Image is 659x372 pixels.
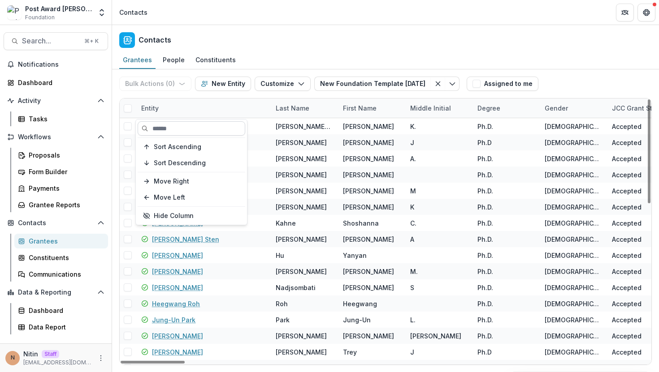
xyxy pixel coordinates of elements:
[14,250,108,265] a: Constituents
[29,269,101,279] div: Communications
[616,4,634,21] button: Partners
[119,77,191,91] button: Bulk Actions (0)
[472,103,506,113] div: Degree
[18,219,94,227] span: Contacts
[138,190,245,205] button: Move Left
[343,235,394,244] div: [PERSON_NAME]
[270,103,315,113] div: Last Name
[410,235,414,244] div: A
[343,251,367,260] div: Yanyan
[477,331,493,341] div: Ph.D.
[343,170,394,180] div: [PERSON_NAME]
[343,218,379,228] div: Shoshanna
[29,322,101,332] div: Data Report
[612,122,642,131] div: Accepted
[276,267,327,276] div: [PERSON_NAME]
[4,130,108,144] button: Open Workflows
[29,114,101,124] div: Tasks
[119,8,147,17] div: Contacts
[410,315,416,325] div: L.
[477,202,493,212] div: Ph.D.
[159,51,188,69] a: People
[545,315,601,325] div: [DEMOGRAPHIC_DATA]
[545,347,601,357] div: [DEMOGRAPHIC_DATA]
[545,299,601,308] div: [DEMOGRAPHIC_DATA]
[545,170,601,180] div: [DEMOGRAPHIC_DATA]
[612,315,642,325] div: Accepted
[410,154,416,163] div: A.
[410,331,461,341] div: [PERSON_NAME]
[477,170,493,180] div: Ph.D.
[343,154,394,163] div: [PERSON_NAME]
[14,267,108,282] a: Communications
[410,122,416,131] div: K.
[477,267,493,276] div: Ph.D.
[477,235,493,244] div: Ph.D.
[276,235,327,244] div: [PERSON_NAME]
[152,267,203,276] a: [PERSON_NAME]
[276,154,327,163] div: [PERSON_NAME]
[192,51,239,69] a: Constituents
[410,283,414,292] div: S
[343,283,394,292] div: [PERSON_NAME]
[14,234,108,248] a: Grantees
[539,98,607,118] div: Gender
[276,186,327,196] div: [PERSON_NAME]
[612,283,642,292] div: Accepted
[612,186,642,196] div: Accepted
[612,202,642,212] div: Accepted
[276,170,327,180] div: [PERSON_NAME]
[410,186,416,196] div: M
[477,251,493,260] div: Ph.D.
[276,251,284,260] div: Hu
[405,98,472,118] div: Middle Initial
[637,4,655,21] button: Get Help
[410,218,416,228] div: C.
[343,331,394,341] div: [PERSON_NAME]
[477,347,492,357] div: Ph.D
[119,53,156,66] div: Grantees
[18,78,101,87] div: Dashboard
[343,267,394,276] div: [PERSON_NAME]
[139,36,171,44] h2: Contacts
[431,77,445,91] button: Clear filter
[138,174,245,188] button: Move Right
[410,202,414,212] div: K
[612,267,642,276] div: Accepted
[343,202,394,212] div: [PERSON_NAME]
[152,235,219,244] a: [PERSON_NAME] Sten
[410,347,414,357] div: J
[410,267,418,276] div: M.
[467,77,538,91] button: Assigned to me
[545,154,601,163] div: [DEMOGRAPHIC_DATA]
[192,53,239,66] div: Constituents
[14,148,108,162] a: Proposals
[472,98,539,118] div: Degree
[343,315,371,325] div: Jung-Un
[276,283,316,292] div: Nadjsombati
[152,315,195,325] a: Jung-Un Park
[25,4,92,13] div: Post Award [PERSON_NAME] Childs Memorial Fund
[338,103,382,113] div: First Name
[276,331,327,341] div: [PERSON_NAME]
[4,216,108,230] button: Open Contacts
[276,299,288,308] div: Roh
[276,315,290,325] div: Park
[314,77,431,91] button: New Foundation Template [DATE]
[612,331,642,341] div: Accepted
[136,103,164,113] div: Entity
[152,283,203,292] a: [PERSON_NAME]
[23,349,38,359] p: Nitin
[545,251,601,260] div: [DEMOGRAPHIC_DATA]
[343,347,357,357] div: Trey
[95,4,108,21] button: Open entity switcher
[276,122,332,131] div: [PERSON_NAME]-Lobnig
[18,133,94,141] span: Workflows
[343,186,394,196] div: [PERSON_NAME]
[477,218,493,228] div: Ph.D.
[4,75,108,90] a: Dashboard
[14,320,108,334] a: Data Report
[29,253,101,262] div: Constituents
[138,209,245,223] button: Hide Column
